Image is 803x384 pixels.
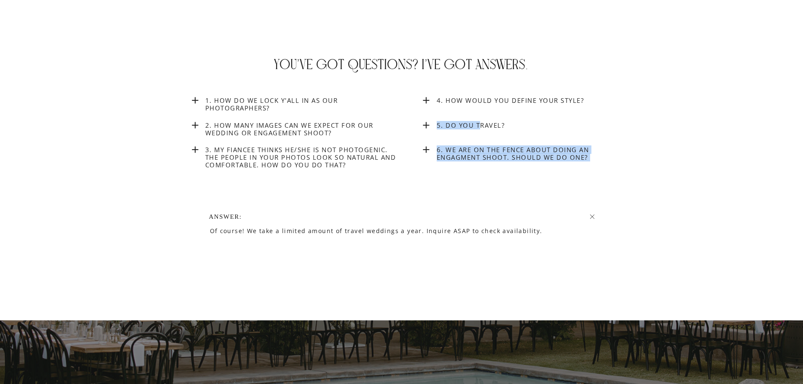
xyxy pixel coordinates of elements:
[210,226,603,273] p: Of course! We take a limited amount of travel weddings a year. Inquire ASAP to check availability.
[205,146,400,172] a: 3. My fiancee thinks he/she is not photogenic. The people in your photos look so natural and comf...
[239,56,564,70] h2: You've got questions? I've got answers.
[437,97,631,104] a: 4. How would you define your style?
[205,121,400,140] a: 2. How many images can we expect for our wedding or engagement shoot?
[437,146,631,164] a: 6. We are on the fence about doing an engagment shoot. Should we do one?
[209,213,247,220] h2: answer:
[205,97,400,113] a: 1. How do we lock y'all in as our photographers?
[437,121,631,140] a: 5. Do you Travel?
